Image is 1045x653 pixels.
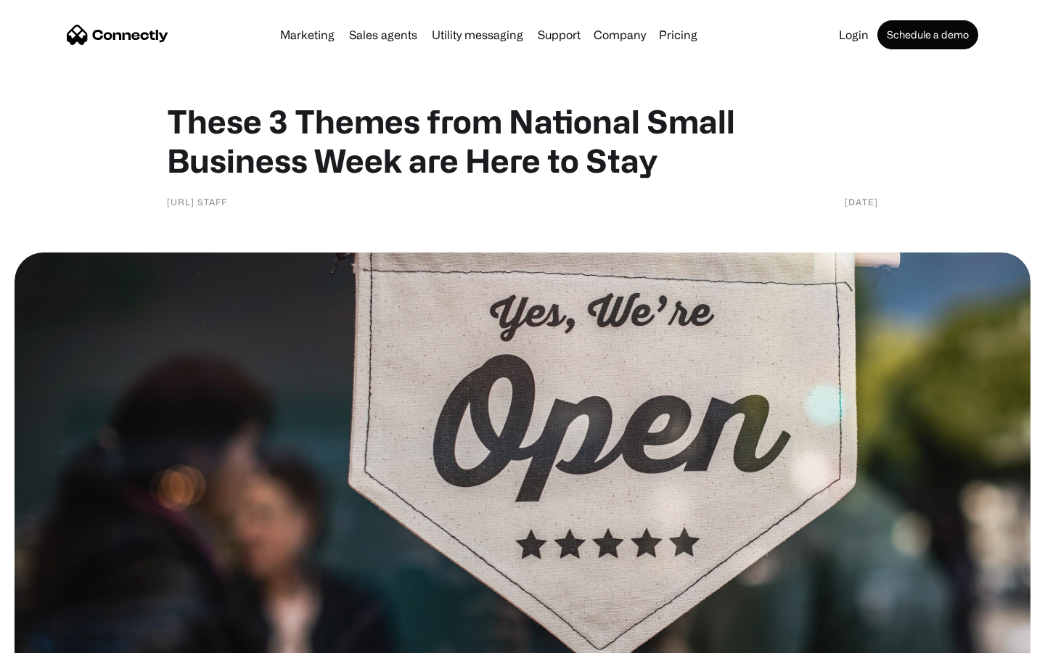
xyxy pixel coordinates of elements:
[15,628,87,648] aside: Language selected: English
[343,29,423,41] a: Sales agents
[167,194,227,209] div: [URL] Staff
[274,29,340,41] a: Marketing
[167,102,878,180] h1: These 3 Themes from National Small Business Week are Here to Stay
[29,628,87,648] ul: Language list
[532,29,586,41] a: Support
[845,194,878,209] div: [DATE]
[594,25,646,45] div: Company
[833,29,874,41] a: Login
[653,29,703,41] a: Pricing
[877,20,978,49] a: Schedule a demo
[426,29,529,41] a: Utility messaging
